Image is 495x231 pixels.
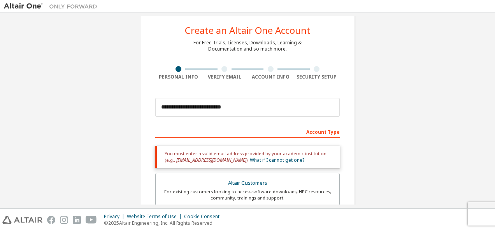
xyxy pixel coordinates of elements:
div: Privacy [104,213,127,220]
div: For existing customers looking to access software downloads, HPC resources, community, trainings ... [160,189,335,201]
img: linkedin.svg [73,216,81,224]
div: Account Type [155,125,340,138]
div: Security Setup [294,74,340,80]
span: [EMAIL_ADDRESS][DOMAIN_NAME] [176,157,246,163]
div: Account Info [247,74,294,80]
div: You must enter a valid email address provided by your academic institution (e.g., ). [155,146,340,168]
img: instagram.svg [60,216,68,224]
div: Create an Altair One Account [185,26,311,35]
img: youtube.svg [86,216,97,224]
div: Altair Customers [160,178,335,189]
div: For Free Trials, Licenses, Downloads, Learning & Documentation and so much more. [193,40,302,52]
div: Verify Email [202,74,248,80]
div: Website Terms of Use [127,213,184,220]
p: © 2025 Altair Engineering, Inc. All Rights Reserved. [104,220,224,226]
img: altair_logo.svg [2,216,42,224]
div: Cookie Consent [184,213,224,220]
div: Personal Info [155,74,202,80]
img: Altair One [4,2,101,10]
a: What if I cannot get one? [250,157,304,163]
img: facebook.svg [47,216,55,224]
